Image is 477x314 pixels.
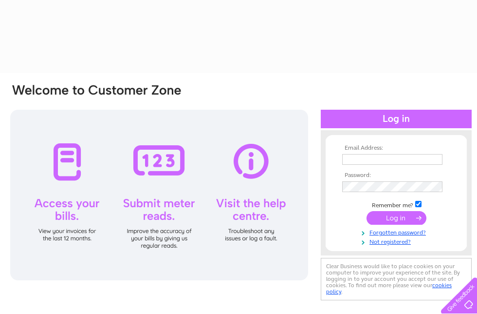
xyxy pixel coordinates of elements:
[342,227,453,236] a: Forgotten password?
[367,211,426,225] input: Submit
[340,145,453,152] th: Email Address:
[326,282,452,295] a: cookies policy
[340,199,453,209] td: Remember me?
[342,236,453,246] a: Not registered?
[321,258,472,300] div: Clear Business would like to place cookies on your computer to improve your experience of the sit...
[340,172,453,179] th: Password:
